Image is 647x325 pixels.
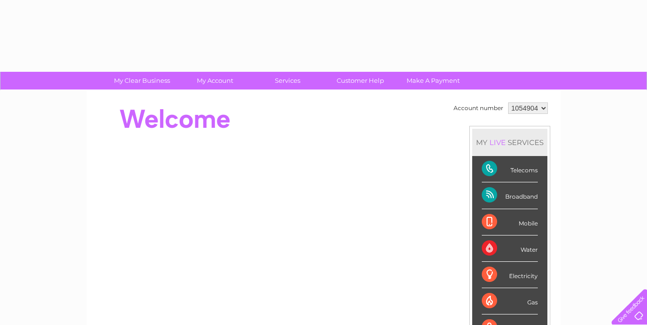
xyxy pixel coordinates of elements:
a: Customer Help [321,72,400,90]
a: Make A Payment [394,72,473,90]
a: My Clear Business [102,72,182,90]
a: My Account [175,72,254,90]
a: Services [248,72,327,90]
div: MY SERVICES [472,129,547,156]
div: Mobile [482,209,538,235]
div: Broadband [482,182,538,209]
div: Telecoms [482,156,538,182]
div: Water [482,235,538,262]
div: Gas [482,288,538,314]
td: Account number [451,100,506,116]
div: Electricity [482,262,538,288]
div: LIVE [488,138,508,147]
